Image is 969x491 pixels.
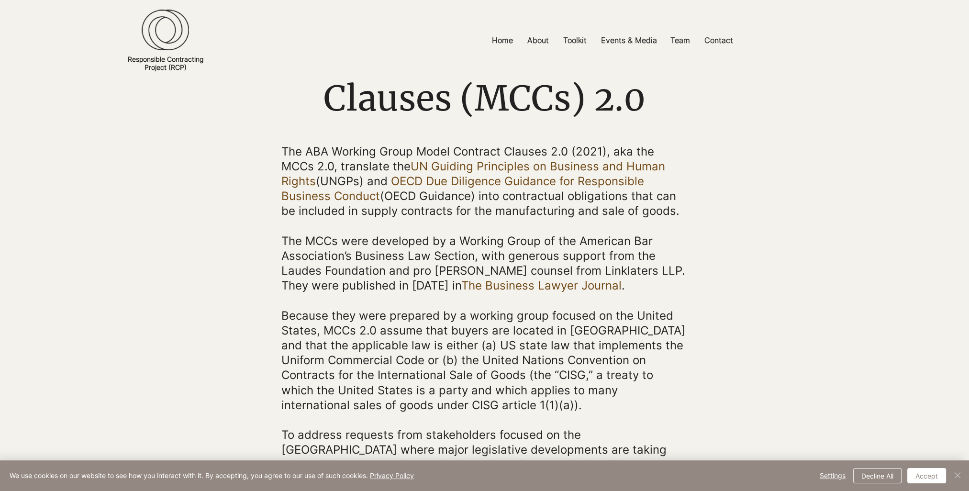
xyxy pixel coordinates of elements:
img: Close [952,469,963,481]
a: Events & Media [594,30,663,51]
a: About [520,30,556,51]
span: Settings [820,469,846,483]
span: Because they were prepared by a working group focused on the United States, MCCs 2.0 assume that ... [281,309,685,412]
p: Events & Media [596,30,662,51]
p: Team [666,30,695,51]
p: Contact [700,30,738,51]
a: The Business Lawyer Journal [461,279,621,292]
span: The MCCs were developed by a Working Group of the American Bar Association’s Business Law Section... [281,234,685,293]
button: Close [952,468,963,483]
span: The ABA Working Group Model Contract Clauses 2.0 (2021), aka the MCCs 2.0, translate the (UNGPs) ... [281,145,679,218]
nav: Site [369,30,855,51]
a: Contact [697,30,740,51]
a: Home [485,30,520,51]
a: Responsible ContractingProject (RCP) [128,55,203,71]
button: Decline All [853,468,902,483]
a: Privacy Policy [370,471,414,480]
a: OECD Due Diligence Guidance for Responsible Business Conduct [281,174,644,203]
p: Toolkit [558,30,591,51]
a: Team [663,30,697,51]
button: Accept [907,468,946,483]
a: Toolkit [556,30,594,51]
span: We use cookies on our website to see how you interact with it. By accepting, you agree to our use... [10,471,414,480]
a: UN Guiding Principles on Business and Human Rights [281,159,665,188]
p: About [523,30,554,51]
p: Home [487,30,518,51]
